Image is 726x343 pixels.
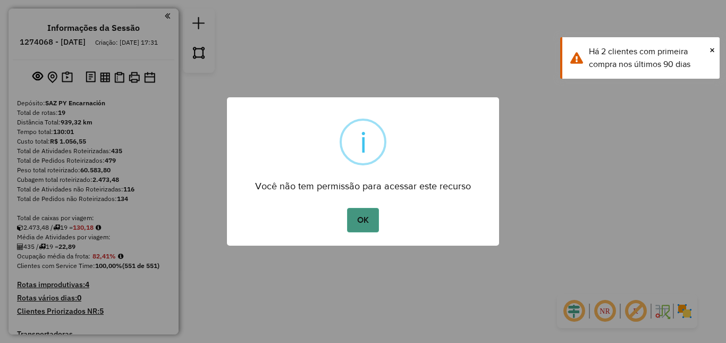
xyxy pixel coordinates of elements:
[360,121,367,163] div: i
[347,208,378,232] button: OK
[710,42,715,58] button: Close
[227,171,499,195] div: Você não tem permissão para acessar este recurso
[710,44,715,56] span: ×
[589,45,712,71] div: Há 2 clientes com primeira compra nos últimos 90 dias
